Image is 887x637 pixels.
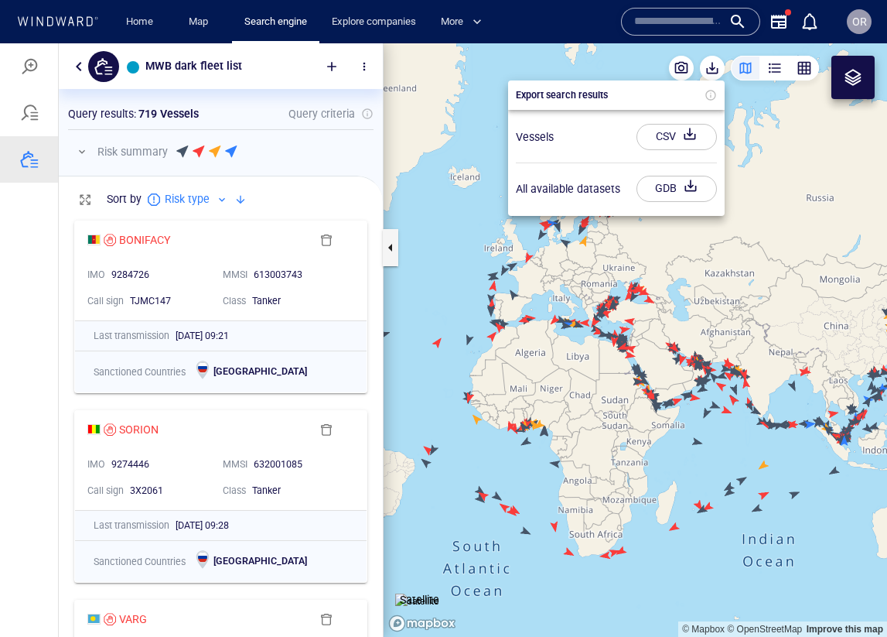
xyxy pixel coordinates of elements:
button: OR [844,6,875,37]
iframe: Chat [821,567,875,625]
button: More [435,9,495,36]
button: GDB [636,132,717,159]
a: Map [183,9,220,36]
span: OR [852,15,867,28]
span: More [441,13,482,31]
button: CSV [636,80,717,107]
button: Home [114,9,164,36]
a: Search engine [238,9,313,36]
div: Vessels [516,84,554,103]
button: Map [176,9,226,36]
p: Export search results [516,45,608,59]
a: Explore companies [326,9,422,36]
div: Notification center [800,12,819,31]
div: All available datasets [516,136,620,155]
div: GDB [652,132,680,158]
a: Home [120,9,159,36]
div: CSV [653,80,679,106]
